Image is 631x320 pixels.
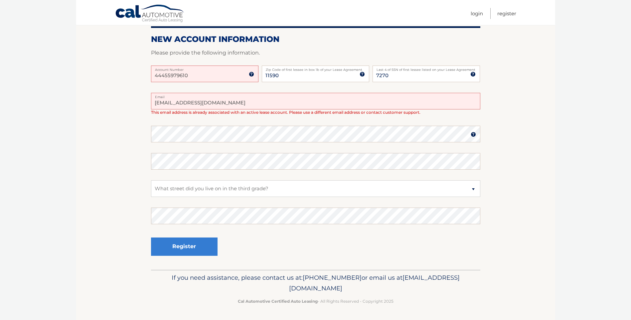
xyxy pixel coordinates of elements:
input: Account Number [151,66,258,82]
a: Login [471,8,483,19]
img: tooltip.svg [471,132,476,137]
label: Last 4 of SSN of first lessee listed on your Lease Agreement [373,66,480,71]
h2: New Account Information [151,34,480,44]
label: Email [151,93,480,98]
a: Register [497,8,516,19]
img: tooltip.svg [360,72,365,77]
input: SSN or EIN (last 4 digits only) [373,66,480,82]
p: If you need assistance, please contact us at: or email us at [155,272,476,294]
label: Zip Code of first lessee in box 1b of your Lease Agreement [262,66,369,71]
button: Register [151,238,218,256]
img: tooltip.svg [470,72,476,77]
input: Zip Code [262,66,369,82]
p: - All Rights Reserved - Copyright 2025 [155,298,476,305]
span: This email address is already associated with an active lease account. Please use a different ema... [151,110,420,115]
p: Please provide the following information. [151,48,480,58]
input: Email [151,93,480,109]
img: tooltip.svg [249,72,254,77]
a: Cal Automotive [115,4,185,24]
span: [EMAIL_ADDRESS][DOMAIN_NAME] [289,274,460,292]
span: [PHONE_NUMBER] [303,274,362,281]
label: Account Number [151,66,258,71]
strong: Cal Automotive Certified Auto Leasing [238,299,318,304]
